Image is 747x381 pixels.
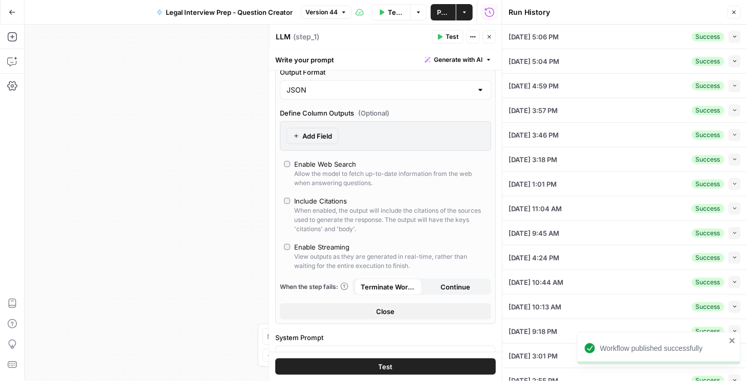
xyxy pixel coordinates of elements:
span: ( step_1 ) [294,32,320,42]
button: Add Field [287,128,339,144]
span: [DATE] 9:18 PM [509,326,557,337]
div: Success [692,81,724,91]
div: Include Citations [295,196,347,206]
span: Add Field [303,131,333,141]
button: Generate with AI [421,53,496,66]
span: [DATE] 11:04 AM [509,204,562,214]
button: Close [280,303,492,320]
div: Success [692,253,724,262]
div: Success [692,229,724,238]
input: Include CitationsWhen enabled, the output will include the citations of the sources used to gener... [284,198,291,204]
span: [DATE] 3:46 PM [509,130,559,140]
div: Success [692,32,724,41]
input: Enable Web SearchAllow the model to fetch up-to-date information from the web when answering ques... [284,161,291,167]
button: Test Data [372,4,410,20]
button: Test [432,30,464,43]
span: [DATE] 3:57 PM [509,105,558,116]
div: Success [692,180,724,189]
div: Success [692,302,724,311]
span: Terminate Workflow [361,282,416,292]
div: Success [692,106,724,115]
button: Test [276,358,496,375]
span: Test [379,362,393,372]
div: Success [692,278,724,287]
input: JSON [287,85,473,95]
span: [DATE] 9:45 AM [509,228,559,238]
span: Continue [441,282,471,292]
div: Allow the model to fetch up-to-date information from the web when answering questions. [295,169,488,188]
button: Legal Interview Prep - Question Creator [150,4,299,20]
div: Success [692,155,724,164]
div: Success [692,327,724,336]
span: [DATE] 4:24 PM [509,253,559,263]
span: [DATE] 5:06 PM [509,32,559,42]
span: Publish [437,7,450,17]
input: Enable StreamingView outputs as they are generated in real-time, rather than waiting for the enti... [284,244,291,250]
span: [DATE] 10:44 AM [509,277,563,287]
span: [DATE] 4:59 PM [509,81,559,91]
div: Success [692,57,724,66]
span: [DATE] 5:04 PM [509,56,559,66]
span: [DATE] 1:01 PM [509,179,557,189]
div: Success [692,204,724,213]
label: Output Format [280,67,492,77]
button: Publish [431,4,456,20]
span: (Optional) [359,108,390,118]
button: Version 44 [301,6,351,19]
span: Test [446,32,459,41]
div: Enable Streaming [295,242,350,252]
label: System Prompt [276,332,496,343]
span: Legal Interview Prep - Question Creator [166,7,293,17]
div: Enable Web Search [295,159,357,169]
span: [DATE] 10:13 AM [509,302,561,312]
button: Continue [422,279,490,295]
div: View outputs as they are generated in real-time, rather than waiting for the entire execution to ... [295,252,488,271]
button: close [729,337,736,345]
div: Workflow published successfully [600,343,726,353]
span: [DATE] 3:01 PM [509,351,558,361]
label: Define Column Outputs [280,108,492,118]
div: Success [692,130,724,140]
div: Write your prompt [270,49,502,70]
span: Generate with AI [434,55,483,64]
span: [DATE] 3:18 PM [509,154,557,165]
span: Version 44 [305,8,338,17]
textarea: LLM [276,32,291,42]
div: When enabled, the output will include the citations of the sources used to generate the response.... [295,206,488,234]
a: When the step fails: [280,282,349,292]
span: Close [377,306,395,317]
span: Test Data [388,7,404,17]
